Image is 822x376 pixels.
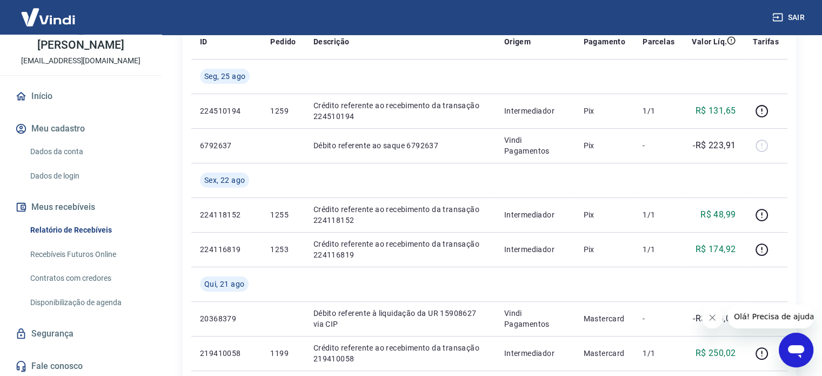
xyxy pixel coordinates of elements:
[37,39,124,51] p: [PERSON_NAME]
[204,175,245,186] span: Sex, 22 ago
[6,8,91,16] span: Olá! Precisa de ajuda?
[753,36,779,47] p: Tarifas
[13,84,149,108] a: Início
[643,313,674,324] p: -
[313,36,350,47] p: Descrição
[643,140,674,151] p: -
[200,105,253,116] p: 224510194
[13,322,149,346] a: Segurança
[693,139,736,152] p: -R$ 223,91
[770,8,809,28] button: Sair
[504,105,566,116] p: Intermediador
[200,209,253,220] p: 224118152
[504,135,566,156] p: Vindi Pagamentos
[700,208,736,221] p: R$ 48,99
[26,165,149,187] a: Dados de login
[270,105,296,116] p: 1259
[313,140,487,151] p: Débito referente ao saque 6792637
[504,36,531,47] p: Origem
[693,312,736,325] p: -R$ 250,02
[13,1,83,34] img: Vindi
[583,140,625,151] p: Pix
[26,292,149,314] a: Disponibilização de agenda
[26,219,149,241] a: Relatório de Recebíveis
[13,195,149,219] button: Meus recebíveis
[200,36,208,47] p: ID
[26,243,149,266] a: Recebíveis Futuros Online
[583,105,625,116] p: Pix
[504,244,566,255] p: Intermediador
[270,36,296,47] p: Pedido
[583,209,625,220] p: Pix
[200,313,253,324] p: 20368379
[204,71,245,82] span: Seg, 25 ago
[13,117,149,141] button: Meu cadastro
[696,243,736,256] p: R$ 174,92
[583,244,625,255] p: Pix
[779,333,813,367] iframe: Botão para abrir a janela de mensagens
[696,104,736,117] p: R$ 131,65
[200,244,253,255] p: 224116819
[200,140,253,151] p: 6792637
[643,209,674,220] p: 1/1
[504,308,566,329] p: Vindi Pagamentos
[200,348,253,359] p: 219410058
[270,348,296,359] p: 1199
[313,308,487,329] p: Débito referente à liquidação da UR 15908627 via CIP
[26,141,149,163] a: Dados da conta
[583,36,625,47] p: Pagamento
[696,347,736,360] p: R$ 250,02
[26,267,149,289] a: Contratos com credores
[643,348,674,359] p: 1/1
[701,307,723,328] iframe: Fechar mensagem
[313,342,487,364] p: Crédito referente ao recebimento da transação 219410058
[313,100,487,122] p: Crédito referente ao recebimento da transação 224510194
[643,36,674,47] p: Parcelas
[643,244,674,255] p: 1/1
[313,239,487,260] p: Crédito referente ao recebimento da transação 224116819
[727,305,813,328] iframe: Mensagem da empresa
[270,209,296,220] p: 1255
[270,244,296,255] p: 1253
[583,348,625,359] p: Mastercard
[692,36,727,47] p: Valor Líq.
[504,348,566,359] p: Intermediador
[583,313,625,324] p: Mastercard
[643,105,674,116] p: 1/1
[313,204,487,226] p: Crédito referente ao recebimento da transação 224118152
[504,209,566,220] p: Intermediador
[204,279,244,289] span: Qui, 21 ago
[21,55,141,67] p: [EMAIL_ADDRESS][DOMAIN_NAME]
